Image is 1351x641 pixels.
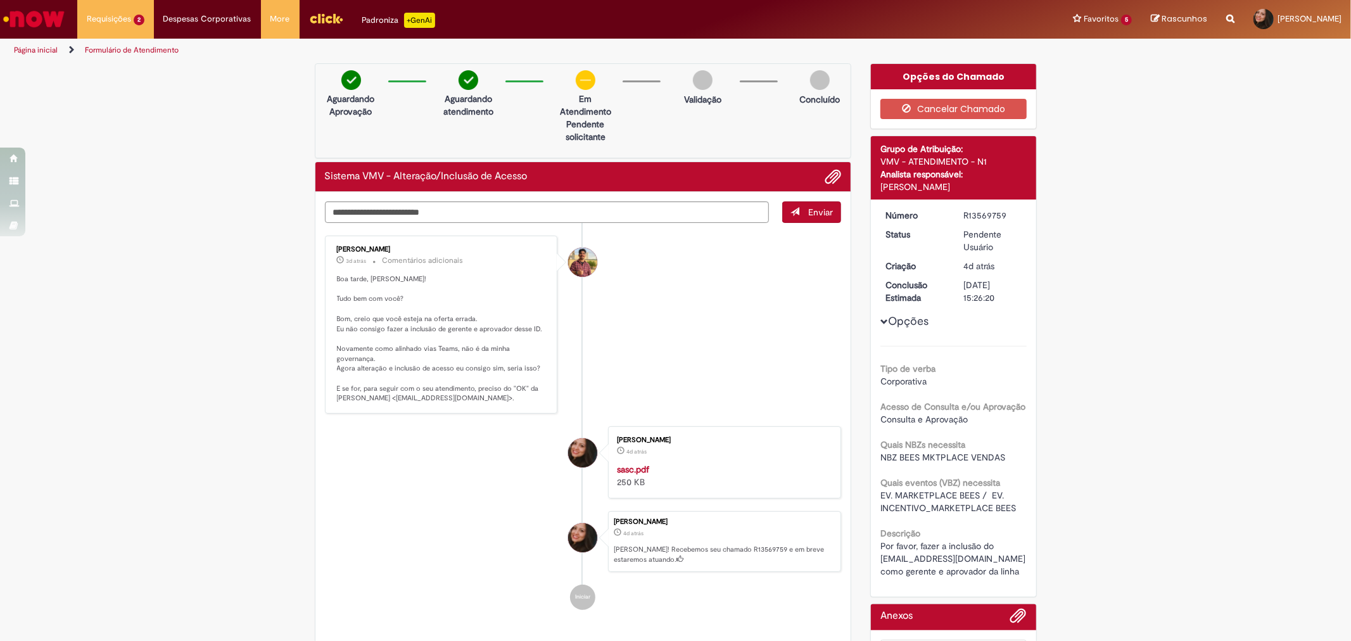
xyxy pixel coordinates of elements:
[693,70,713,90] img: img-circle-grey.png
[963,260,994,272] span: 4d atrás
[555,118,616,143] p: Pendente solicitante
[871,64,1036,89] div: Opções do Chamado
[163,13,251,25] span: Despesas Corporativas
[808,206,833,218] span: Enviar
[825,168,841,185] button: Adicionar anexos
[880,155,1027,168] div: VMV - ATENDIMENTO - N1
[14,45,58,55] a: Página inicial
[623,530,644,537] time: 26/09/2025 10:26:16
[346,257,367,265] span: 3d atrás
[880,439,965,450] b: Quais NBZs necessita
[963,228,1022,253] div: Pendente Usuário
[320,92,382,118] p: Aguardando Aprovação
[880,528,920,539] b: Descrição
[799,93,840,106] p: Concluído
[880,376,927,387] span: Corporativa
[617,436,828,444] div: [PERSON_NAME]
[337,274,548,403] p: Boa tarde, [PERSON_NAME]! Tudo bem com você? Bom, creio que você esteja na oferta errada. Eu não ...
[880,143,1027,155] div: Grupo de Atribuição:
[1278,13,1341,24] span: [PERSON_NAME]
[880,452,1005,463] span: NBZ BEES MKTPLACE VENDAS
[383,255,464,266] small: Comentários adicionais
[880,414,968,425] span: Consulta e Aprovação
[270,13,290,25] span: More
[459,70,478,90] img: check-circle-green.png
[876,260,954,272] dt: Criação
[617,464,649,475] a: sasc.pdf
[963,260,1022,272] div: 26/09/2025 10:26:16
[325,223,842,623] ul: Histórico de tíquete
[438,92,499,118] p: Aguardando atendimento
[325,201,770,223] textarea: Digite sua mensagem aqui...
[576,70,595,90] img: circle-minus.png
[85,45,179,55] a: Formulário de Atendimento
[346,257,367,265] time: 26/09/2025 16:12:42
[10,39,891,62] ul: Trilhas de página
[614,545,834,564] p: [PERSON_NAME]! Recebemos seu chamado R13569759 e em breve estaremos atuando.
[880,490,1016,514] span: EV. MARKETPLACE BEES / EV. INCENTIVO_MARKETPLACE BEES
[782,201,841,223] button: Enviar
[876,228,954,241] dt: Status
[880,477,1000,488] b: Quais eventos (VBZ) necessita
[362,13,435,28] div: Padroniza
[880,168,1027,181] div: Analista responsável:
[568,438,597,467] div: Elaine De Jesus Tavares
[1162,13,1207,25] span: Rascunhos
[810,70,830,90] img: img-circle-grey.png
[341,70,361,90] img: check-circle-green.png
[876,279,954,304] dt: Conclusão Estimada
[134,15,144,25] span: 2
[880,540,1028,577] span: Por favor, fazer a inclusão do [EMAIL_ADDRESS][DOMAIN_NAME] como gerente e aprovador da linha
[876,209,954,222] dt: Número
[1010,607,1027,630] button: Adicionar anexos
[1084,13,1119,25] span: Favoritos
[309,9,343,28] img: click_logo_yellow_360x200.png
[684,93,721,106] p: Validação
[880,611,913,622] h2: Anexos
[963,209,1022,222] div: R13569759
[963,260,994,272] time: 26/09/2025 10:26:16
[568,248,597,277] div: Vitor Jeremias Da Silva
[568,523,597,552] div: Elaine De Jesus Tavares
[337,246,548,253] div: [PERSON_NAME]
[1121,15,1132,25] span: 5
[623,530,644,537] span: 4d atrás
[880,401,1025,412] b: Acesso de Consulta e/ou Aprovação
[1,6,67,32] img: ServiceNow
[555,92,616,118] p: Em Atendimento
[1151,13,1207,25] a: Rascunhos
[626,448,647,455] span: 4d atrás
[325,171,528,182] h2: Sistema VMV - Alteração/Inclusão de Acesso Histórico de tíquete
[880,363,936,374] b: Tipo de verba
[404,13,435,28] p: +GenAi
[87,13,131,25] span: Requisições
[963,279,1022,304] div: [DATE] 15:26:20
[880,181,1027,193] div: [PERSON_NAME]
[626,448,647,455] time: 26/09/2025 10:26:13
[617,463,828,488] div: 250 KB
[880,99,1027,119] button: Cancelar Chamado
[614,518,834,526] div: [PERSON_NAME]
[325,511,842,572] li: Elaine De Jesus Tavares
